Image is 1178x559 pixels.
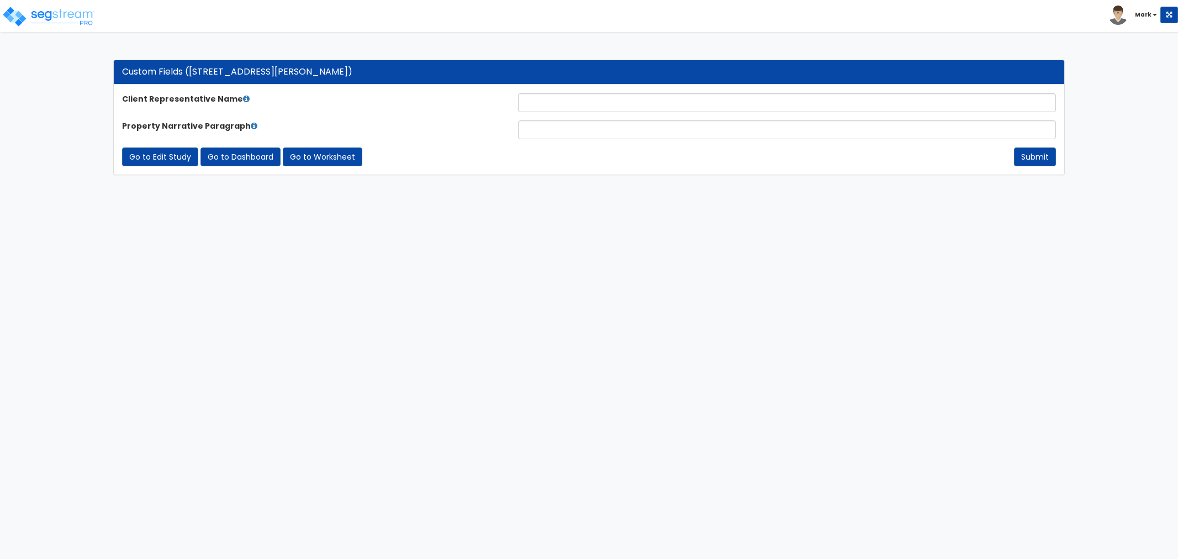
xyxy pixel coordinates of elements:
[283,147,362,166] a: Go to Worksheet
[200,147,281,166] a: Go to Dashboard
[1014,147,1056,166] button: Submit
[1108,6,1128,25] img: avatar.png
[251,122,257,130] i: {{ prop_narrative_paragraph }}
[122,66,1056,78] div: Custom Fields ([STREET_ADDRESS][PERSON_NAME])
[243,95,250,103] i: {{ client_rep_name }}
[2,6,96,28] img: logo_pro_r.png
[114,93,510,104] label: Client Representative Name
[1135,10,1151,19] b: Mark
[114,120,510,131] label: Property Narrative Paragraph
[122,147,198,166] a: Go to Edit Study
